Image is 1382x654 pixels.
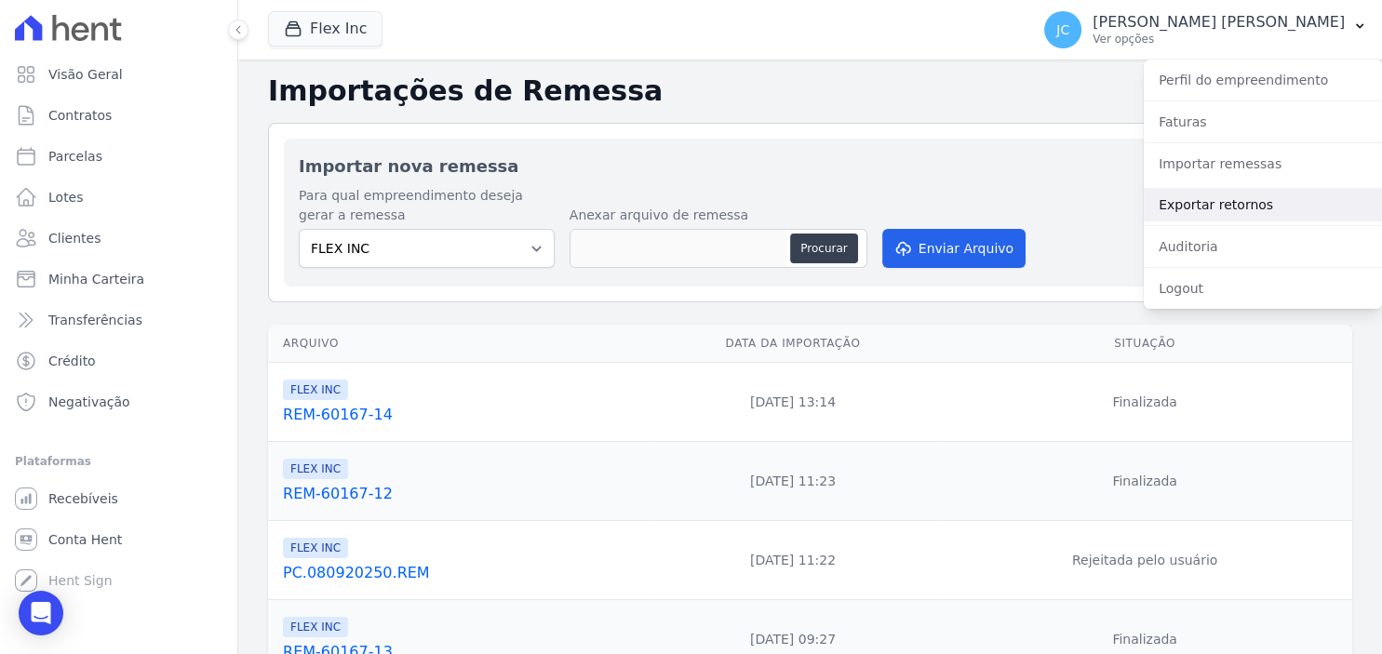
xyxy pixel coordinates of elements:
[268,325,649,363] th: Arquivo
[1029,4,1382,56] button: JC [PERSON_NAME] [PERSON_NAME] Ver opções
[790,234,857,263] button: Procurar
[48,489,118,508] span: Recebíveis
[283,617,348,637] span: FLEX INC
[937,363,1352,442] td: Finalizada
[283,404,641,426] a: REM-60167-14
[937,442,1352,521] td: Finalizada
[570,206,867,225] label: Anexar arquivo de remessa
[937,521,1352,600] td: Rejeitada pelo usuário
[1056,23,1069,36] span: JC
[299,153,1322,179] h2: Importar nova remessa
[649,325,937,363] th: Data da Importação
[48,393,130,411] span: Negativação
[649,363,937,442] td: [DATE] 13:14
[48,188,84,207] span: Lotes
[1144,105,1382,139] a: Faturas
[268,11,382,47] button: Flex Inc
[7,301,230,339] a: Transferências
[1144,272,1382,305] a: Logout
[283,380,348,400] span: FLEX INC
[48,229,101,247] span: Clientes
[19,591,63,635] div: Open Intercom Messenger
[283,483,641,505] a: REM-60167-12
[48,530,122,549] span: Conta Hent
[7,342,230,380] a: Crédito
[7,220,230,257] a: Clientes
[283,459,348,479] span: FLEX INC
[1144,63,1382,97] a: Perfil do empreendimento
[15,450,222,473] div: Plataformas
[268,74,1352,108] h2: Importações de Remessa
[48,106,112,125] span: Contratos
[7,138,230,175] a: Parcelas
[649,521,937,600] td: [DATE] 11:22
[7,521,230,558] a: Conta Hent
[299,186,555,225] label: Para qual empreendimento deseja gerar a remessa
[1093,32,1345,47] p: Ver opções
[283,562,641,584] a: PC.080920250.REM
[7,56,230,93] a: Visão Geral
[7,480,230,517] a: Recebíveis
[7,260,230,298] a: Minha Carteira
[937,325,1352,363] th: Situação
[1144,188,1382,221] a: Exportar retornos
[48,352,96,370] span: Crédito
[1144,147,1382,180] a: Importar remessas
[48,270,144,288] span: Minha Carteira
[283,538,348,558] span: FLEX INC
[1144,230,1382,263] a: Auditoria
[1093,13,1345,32] p: [PERSON_NAME] [PERSON_NAME]
[48,147,102,166] span: Parcelas
[48,65,123,84] span: Visão Geral
[649,442,937,521] td: [DATE] 11:23
[48,311,142,329] span: Transferências
[882,229,1026,268] button: Enviar Arquivo
[7,179,230,216] a: Lotes
[7,97,230,134] a: Contratos
[7,383,230,420] a: Negativação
